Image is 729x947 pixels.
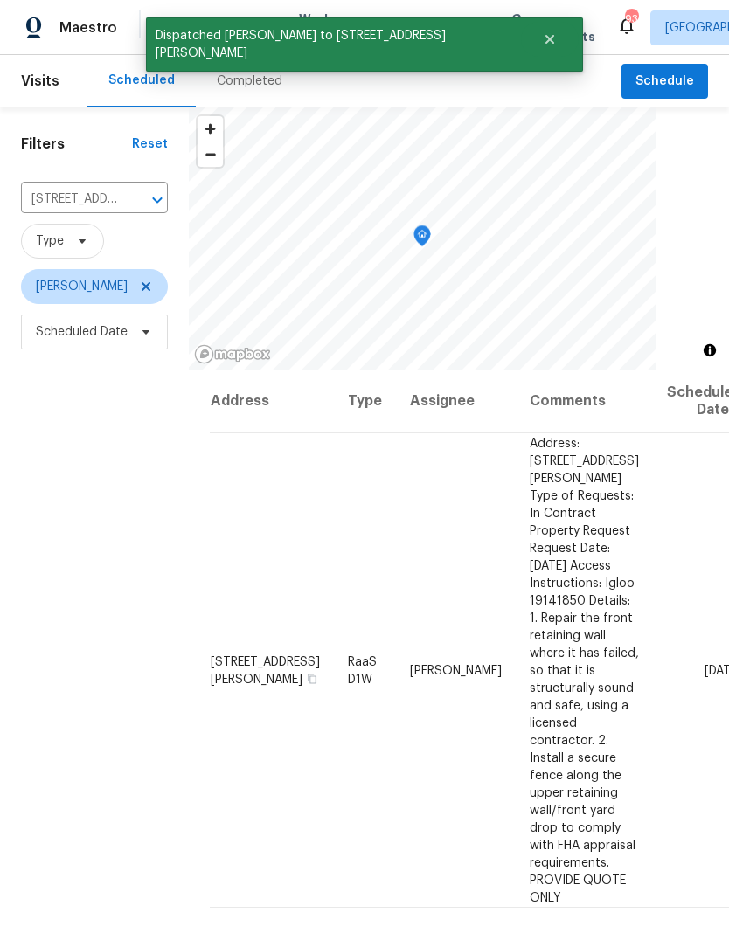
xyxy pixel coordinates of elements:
[21,62,59,100] span: Visits
[705,341,715,360] span: Toggle attribution
[699,340,720,361] button: Toggle attribution
[413,225,431,252] div: Map marker
[194,344,271,364] a: Mapbox homepage
[145,188,170,212] button: Open
[521,22,579,57] button: Close
[36,232,64,250] span: Type
[625,10,637,28] div: 93
[410,664,502,676] span: [PERSON_NAME]
[21,186,119,213] input: Search for an address...
[530,437,639,903] span: Address: [STREET_ADDRESS][PERSON_NAME] Type of Requests: In Contract Property Request Request Dat...
[511,10,595,45] span: Geo Assignments
[198,142,223,167] button: Zoom out
[299,10,344,45] span: Work Orders
[621,64,708,100] button: Schedule
[198,116,223,142] button: Zoom in
[635,71,694,93] span: Schedule
[304,670,320,686] button: Copy Address
[108,72,175,89] div: Scheduled
[36,278,128,295] span: [PERSON_NAME]
[348,655,377,685] span: RaaS D1W
[146,17,521,72] span: Dispatched [PERSON_NAME] to [STREET_ADDRESS][PERSON_NAME]
[210,370,334,433] th: Address
[217,73,282,90] div: Completed
[516,370,653,433] th: Comments
[132,135,168,153] div: Reset
[36,323,128,341] span: Scheduled Date
[189,107,656,370] canvas: Map
[21,135,132,153] h1: Filters
[211,655,320,685] span: [STREET_ADDRESS][PERSON_NAME]
[59,19,117,37] span: Maestro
